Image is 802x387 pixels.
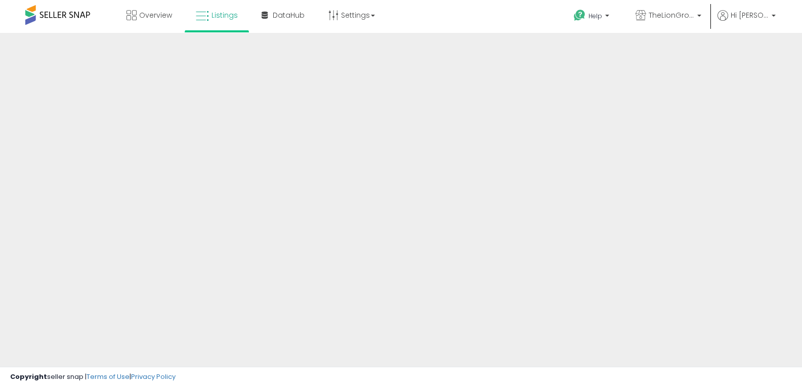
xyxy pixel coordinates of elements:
span: Overview [139,10,172,20]
div: seller snap | | [10,372,176,382]
a: Hi [PERSON_NAME] [717,10,776,33]
span: Hi [PERSON_NAME] [731,10,769,20]
span: TheLionGroup US [649,10,694,20]
strong: Copyright [10,372,47,381]
span: Help [588,12,602,20]
a: Terms of Use [87,372,130,381]
a: Privacy Policy [131,372,176,381]
i: Get Help [573,9,586,22]
span: DataHub [273,10,305,20]
span: Listings [212,10,238,20]
a: Help [566,2,619,33]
